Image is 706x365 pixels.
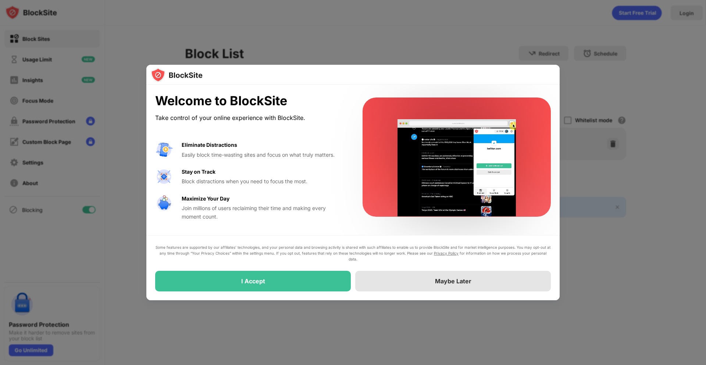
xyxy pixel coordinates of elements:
div: Some features are supported by our affiliates’ technologies, and your personal data and browsing ... [155,244,551,262]
div: Eliminate Distractions [182,141,237,149]
img: logo-blocksite.svg [151,68,203,82]
div: Welcome to BlockSite [155,93,345,109]
img: value-focus.svg [155,168,173,185]
div: Stay on Track [182,168,215,176]
div: Block distractions when you need to focus the most. [182,177,345,185]
div: I Accept [241,277,265,285]
div: Join millions of users reclaiming their time and making every moment count. [182,204,345,221]
div: Maximize Your Day [182,195,229,203]
div: Take control of your online experience with BlockSite. [155,113,345,123]
img: value-avoid-distractions.svg [155,141,173,159]
a: Privacy Policy [434,251,459,255]
img: value-safe-time.svg [155,195,173,212]
div: Maybe Later [435,277,471,285]
div: Easily block time-wasting sites and focus on what truly matters. [182,151,345,159]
